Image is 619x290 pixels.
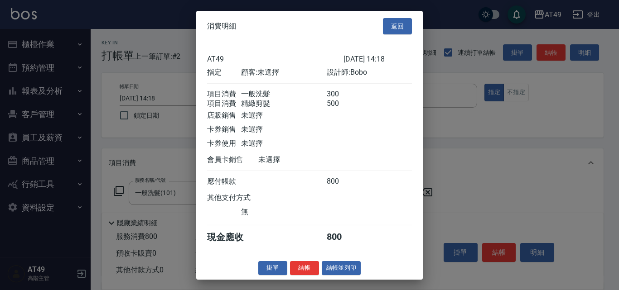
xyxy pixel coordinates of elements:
[241,125,326,134] div: 未選擇
[207,125,241,134] div: 卡券銷售
[327,177,361,186] div: 800
[207,231,258,243] div: 現金應收
[327,90,361,99] div: 300
[383,18,412,34] button: 返回
[207,90,241,99] div: 項目消費
[241,90,326,99] div: 一般洗髮
[207,193,276,203] div: 其他支付方式
[207,99,241,109] div: 項目消費
[207,177,241,186] div: 應付帳款
[241,207,326,217] div: 無
[327,68,412,77] div: 設計師: Bobo
[290,261,319,275] button: 結帳
[241,139,326,148] div: 未選擇
[207,55,343,63] div: AT49
[327,99,361,109] div: 500
[241,99,326,109] div: 精緻剪髮
[241,68,326,77] div: 顧客: 未選擇
[207,22,236,31] span: 消費明細
[258,261,287,275] button: 掛單
[258,155,343,165] div: 未選擇
[207,111,241,120] div: 店販銷售
[207,139,241,148] div: 卡券使用
[207,155,258,165] div: 會員卡銷售
[207,68,241,77] div: 指定
[327,231,361,243] div: 800
[343,55,412,63] div: [DATE] 14:18
[322,261,361,275] button: 結帳並列印
[241,111,326,120] div: 未選擇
